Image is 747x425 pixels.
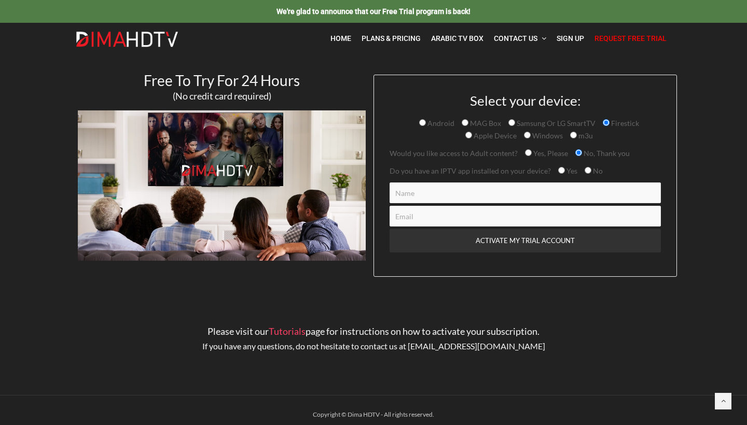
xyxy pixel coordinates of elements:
span: If you have any questions, do not hesitate to contact us at [EMAIL_ADDRESS][DOMAIN_NAME] [202,341,545,351]
p: Do you have an IPTV app installed on your device? [390,165,661,177]
span: Home [330,34,351,42]
img: Dima HDTV [75,31,179,48]
span: m3u [577,131,593,140]
a: Plans & Pricing [356,28,426,49]
span: Arabic TV Box [431,34,483,42]
a: Back to top [715,393,731,409]
span: Select your device: [470,92,581,109]
span: No, Thank you [582,149,630,158]
span: Samsung Or LG SmartTV [515,119,596,127]
span: Apple Device [472,131,517,140]
input: ACTIVATE MY TRIAL ACCOUNT [390,229,661,252]
a: Arabic TV Box [426,28,489,49]
a: Sign Up [551,28,589,49]
span: Request Free Trial [594,34,667,42]
input: Android [419,119,426,126]
span: Yes, Please [532,149,568,158]
a: Contact Us [489,28,551,49]
input: MAG Box [462,119,468,126]
span: Firestick [610,119,639,127]
a: Request Free Trial [589,28,672,49]
span: No [591,166,603,175]
input: Windows [524,132,531,138]
input: Apple Device [465,132,472,138]
a: We're glad to announce that our Free Trial program is back! [276,7,471,16]
input: m3u [570,132,577,138]
span: Plans & Pricing [362,34,421,42]
span: (No credit card required) [173,90,271,102]
input: Email [390,206,661,226]
span: Windows [531,131,563,140]
span: Please visit our page for instructions on how to activate your subscription. [208,325,539,337]
input: Yes, Please [525,149,532,156]
span: Sign Up [557,34,584,42]
a: Home [325,28,356,49]
span: Contact Us [494,34,537,42]
span: Free To Try For 24 Hours [144,72,300,89]
span: MAG Box [468,119,501,127]
p: Would you like access to Adult content? [390,147,661,160]
input: No [585,167,591,174]
a: Tutorials [269,325,306,337]
input: No, Thank you [575,149,582,156]
form: Contact form [382,93,669,276]
input: Firestick [603,119,610,126]
div: Copyright © Dima HDTV - All rights reserved. [70,408,677,421]
input: Samsung Or LG SmartTV [508,119,515,126]
input: Yes [558,167,565,174]
span: Android [426,119,454,127]
span: Yes [565,166,577,175]
input: Name [390,182,661,203]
